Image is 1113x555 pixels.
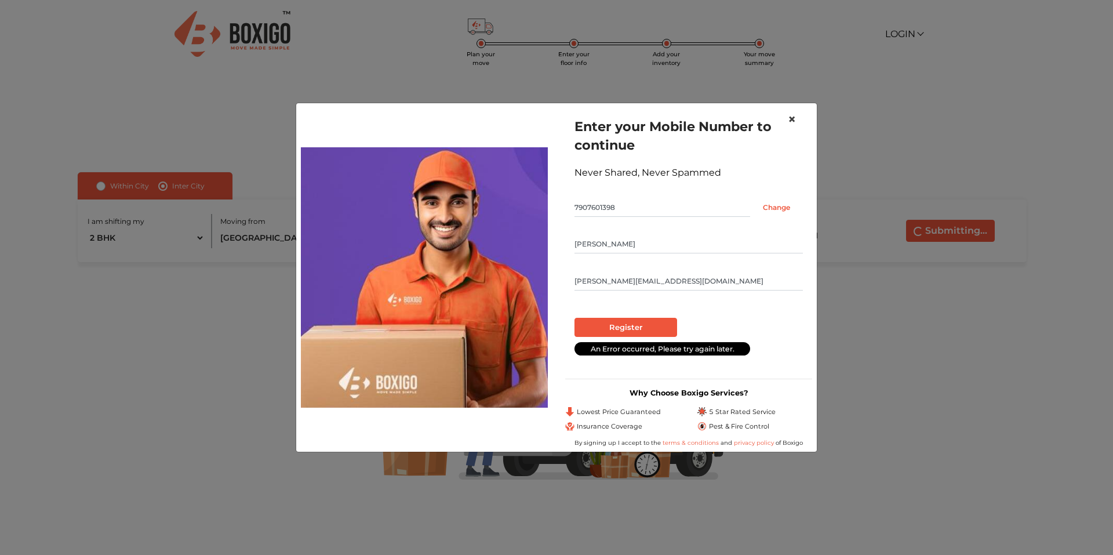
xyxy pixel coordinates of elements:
[779,103,805,136] button: Close
[574,198,750,217] input: Mobile No
[577,422,642,431] span: Insurance Coverage
[750,198,803,217] input: Change
[565,438,812,447] div: By signing up I accept to the and of Boxigo
[663,439,721,447] a: terms & conditions
[574,342,750,356] div: An Error occurred, Please try again later.
[577,407,661,417] span: Lowest Price Guaranteed
[788,111,796,128] span: ×
[574,166,803,180] div: Never Shared, Never Spammed
[574,318,677,338] input: Register
[301,147,548,407] img: relocation-img
[709,422,769,431] span: Pest & Fire Control
[574,117,803,154] h1: Enter your Mobile Number to continue
[565,389,812,397] h3: Why Choose Boxigo Services?
[574,272,803,291] input: Email Id
[574,235,803,253] input: Your Name
[709,407,776,417] span: 5 Star Rated Service
[732,439,776,447] a: privacy policy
